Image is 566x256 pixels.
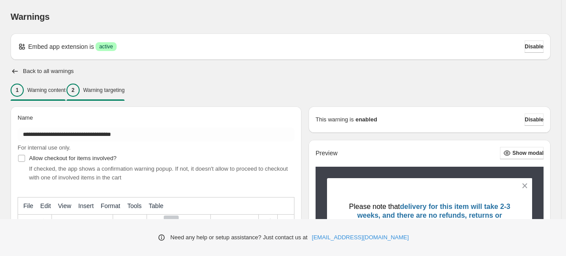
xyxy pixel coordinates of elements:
[66,84,80,97] div: 2
[23,68,74,75] h2: Back to all warnings
[213,216,235,230] div: Bullet list
[312,233,409,242] a: [EMAIL_ADDRESS][DOMAIN_NAME]
[58,202,71,209] span: View
[40,202,51,209] span: Edit
[525,40,544,53] button: Disable
[11,12,50,22] span: Warnings
[316,150,338,157] h2: Preview
[356,115,377,124] strong: enabled
[66,81,125,99] button: 2Warning targeting
[525,43,544,50] span: Disable
[4,7,272,37] body: Rich Text Area. Press ALT-0 for help.
[11,81,66,99] button: 1Warning content
[349,203,400,210] : Please note that
[78,202,94,209] span: Insert
[261,216,276,230] button: Insert/edit link
[357,203,511,228] : delivery for this item will take 2-3 weeks, and there are no refunds, returns or exchanges.
[525,113,544,126] button: Disable
[101,202,120,209] span: Format
[83,87,125,94] p: Warning targeting
[29,155,117,161] span: Allow checkout for items involved?
[164,216,179,230] button: Align center
[115,216,130,230] button: Bold
[179,216,194,230] button: Align right
[20,216,35,230] button: Undo
[235,216,257,230] div: Numbered list
[27,87,66,94] p: Warning content
[35,216,50,230] button: Redo
[28,42,94,51] p: Embed app extension is
[500,147,544,159] button: Show modal
[130,216,145,230] button: Italic
[99,43,113,50] span: active
[18,114,33,121] span: Name
[18,144,70,151] span: For internal use only.
[512,150,544,157] span: Show modal
[54,216,111,230] button: Formats
[316,115,354,124] p: This warning is
[525,116,544,123] span: Disable
[149,202,163,209] span: Table
[127,202,142,209] span: Tools
[11,84,24,97] div: 1
[29,165,288,181] span: If checked, the app shows a confirmation warning popup. If not, it doesn't allow to proceed to ch...
[194,216,209,230] button: Justify
[23,202,33,209] span: File
[149,216,164,230] button: Align left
